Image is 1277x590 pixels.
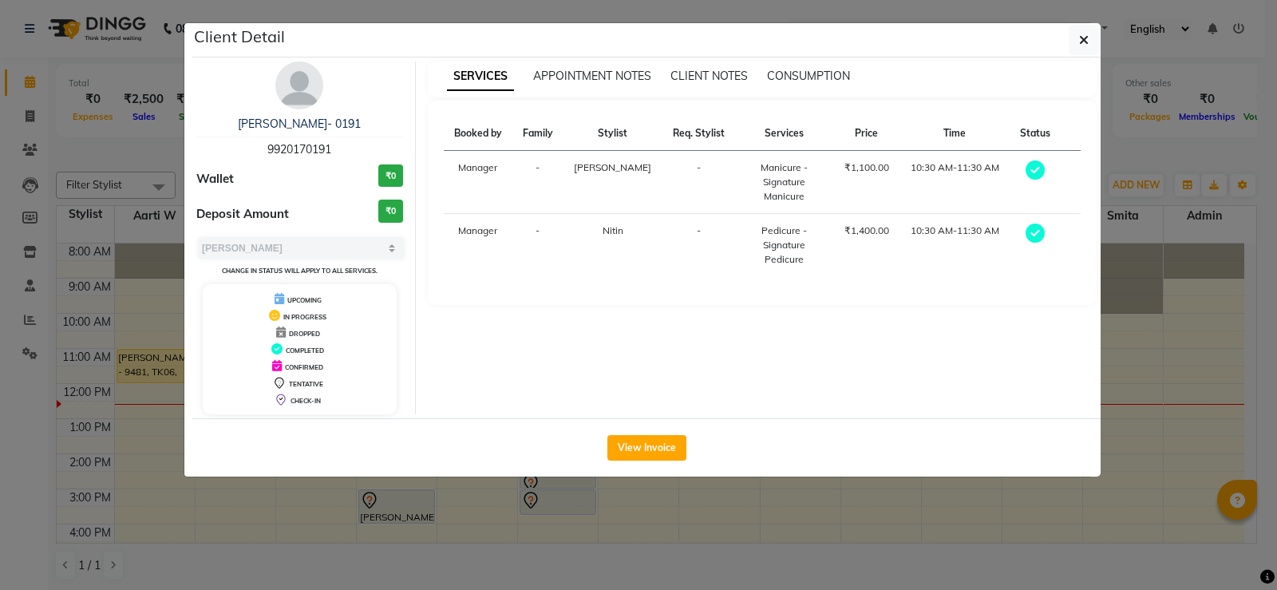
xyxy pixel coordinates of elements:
div: ₹1,400.00 [844,224,890,238]
th: Stylist [563,117,662,151]
th: Price [834,117,899,151]
td: Manager [444,151,512,214]
span: TENTATIVE [289,380,323,388]
button: View Invoice [607,435,686,461]
th: Services [735,117,833,151]
div: ₹1,100.00 [844,160,890,175]
span: IN PROGRESS [283,313,326,321]
th: Family [512,117,563,151]
span: Wallet [196,170,234,188]
iframe: chat widget [1210,526,1261,574]
small: Change in status will apply to all services. [222,267,378,275]
span: COMPLETED [286,346,324,354]
td: Manager [444,214,512,277]
span: SERVICES [447,62,514,91]
td: - [662,214,735,277]
span: APPOINTMENT NOTES [533,69,651,83]
span: CONSUMPTION [767,69,850,83]
span: CONFIRMED [285,363,323,371]
td: 10:30 AM-11:30 AM [899,151,1010,214]
th: Time [899,117,1010,151]
span: [PERSON_NAME] [574,161,651,173]
h3: ₹0 [378,164,403,188]
h3: ₹0 [378,200,403,223]
span: Deposit Amount [196,205,289,224]
a: [PERSON_NAME]- 0191 [238,117,361,131]
h5: Client Detail [194,25,285,49]
div: Manicure - Signature Manicure [745,160,824,204]
img: avatar [275,61,323,109]
div: Pedicure - Signature Pedicure [745,224,824,267]
td: - [662,151,735,214]
span: CHECK-IN [291,397,321,405]
th: Booked by [444,117,512,151]
span: DROPPED [289,330,320,338]
td: - [512,214,563,277]
td: 10:30 AM-11:30 AM [899,214,1010,277]
span: CLIENT NOTES [670,69,748,83]
span: Nitin [603,224,623,236]
th: Req. Stylist [662,117,735,151]
td: - [512,151,563,214]
span: 9920170191 [267,142,331,156]
th: Status [1010,117,1062,151]
span: UPCOMING [287,296,322,304]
